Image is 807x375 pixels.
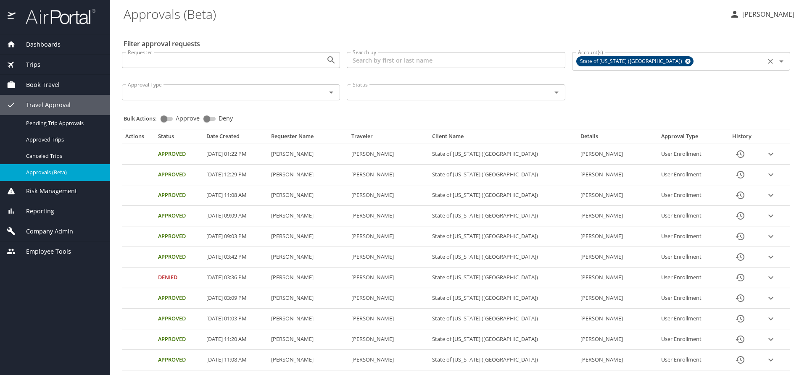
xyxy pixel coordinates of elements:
[203,247,267,267] td: [DATE] 03:42 PM
[16,8,95,25] img: airportal-logo.png
[16,60,40,69] span: Trips
[268,226,348,247] td: [PERSON_NAME]
[203,267,267,288] td: [DATE] 03:36 PM
[348,133,429,144] th: Traveler
[730,288,750,308] button: History
[348,185,429,206] td: [PERSON_NAME]
[155,267,203,288] td: Denied
[268,267,348,288] td: [PERSON_NAME]
[16,227,73,236] span: Company Admin
[658,144,722,165] td: User Enrollment
[429,165,577,185] td: State of [US_STATE] ([GEOGRAPHIC_DATA])
[203,288,267,309] td: [DATE] 03:09 PM
[658,309,722,329] td: User Enrollment
[124,115,164,122] p: Bulk Actions:
[155,144,203,165] td: Approved
[577,288,658,309] td: [PERSON_NAME]
[203,206,267,226] td: [DATE] 09:09 AM
[765,148,777,160] button: expand row
[268,288,348,309] td: [PERSON_NAME]
[16,207,54,216] span: Reporting
[730,329,750,349] button: History
[658,329,722,350] td: User Enrollment
[730,144,750,164] button: History
[203,226,267,247] td: [DATE] 09:03 PM
[26,119,100,127] span: Pending Trip Approvals
[577,329,658,350] td: [PERSON_NAME]
[325,54,337,66] button: Open
[268,133,348,144] th: Requester Name
[155,247,203,267] td: Approved
[577,165,658,185] td: [PERSON_NAME]
[155,329,203,350] td: Approved
[155,350,203,370] td: Approved
[124,37,200,50] h2: Filter approval requests
[765,251,777,263] button: expand row
[155,165,203,185] td: Approved
[658,206,722,226] td: User Enrollment
[765,168,777,181] button: expand row
[429,185,577,206] td: State of [US_STATE] ([GEOGRAPHIC_DATA])
[765,210,777,222] button: expand row
[203,329,267,350] td: [DATE] 11:20 AM
[347,52,565,68] input: Search by first or last name
[268,206,348,226] td: [PERSON_NAME]
[658,133,722,144] th: Approval Type
[348,226,429,247] td: [PERSON_NAME]
[268,329,348,350] td: [PERSON_NAME]
[576,56,694,66] div: State of [US_STATE] ([GEOGRAPHIC_DATA])
[577,144,658,165] td: [PERSON_NAME]
[429,288,577,309] td: State of [US_STATE] ([GEOGRAPHIC_DATA])
[325,87,337,98] button: Open
[268,247,348,267] td: [PERSON_NAME]
[429,133,577,144] th: Client Name
[658,288,722,309] td: User Enrollment
[268,309,348,329] td: [PERSON_NAME]
[577,185,658,206] td: [PERSON_NAME]
[268,144,348,165] td: [PERSON_NAME]
[765,271,777,284] button: expand row
[203,350,267,370] td: [DATE] 11:08 AM
[176,115,200,121] span: Approve
[740,9,794,19] p: [PERSON_NAME]
[577,206,658,226] td: [PERSON_NAME]
[765,354,777,366] button: expand row
[429,350,577,370] td: State of [US_STATE] ([GEOGRAPHIC_DATA])
[203,309,267,329] td: [DATE] 01:03 PM
[219,115,233,121] span: Deny
[577,267,658,288] td: [PERSON_NAME]
[155,133,203,144] th: Status
[16,186,77,196] span: Risk Management
[348,288,429,309] td: [PERSON_NAME]
[203,133,267,144] th: Date Created
[429,309,577,329] td: State of [US_STATE] ([GEOGRAPHIC_DATA])
[155,226,203,247] td: Approved
[765,55,776,67] button: Clear
[268,165,348,185] td: [PERSON_NAME]
[765,333,777,346] button: expand row
[26,168,100,176] span: Approvals (Beta)
[730,350,750,370] button: History
[268,350,348,370] td: [PERSON_NAME]
[124,1,723,27] h1: Approvals (Beta)
[203,144,267,165] td: [DATE] 01:22 PM
[658,247,722,267] td: User Enrollment
[16,80,60,89] span: Book Travel
[577,57,687,66] span: State of [US_STATE] ([GEOGRAPHIC_DATA])
[429,226,577,247] td: State of [US_STATE] ([GEOGRAPHIC_DATA])
[16,247,71,256] span: Employee Tools
[26,152,100,160] span: Canceled Trips
[577,247,658,267] td: [PERSON_NAME]
[429,144,577,165] td: State of [US_STATE] ([GEOGRAPHIC_DATA])
[577,226,658,247] td: [PERSON_NAME]
[203,165,267,185] td: [DATE] 12:29 PM
[203,185,267,206] td: [DATE] 11:08 AM
[577,133,658,144] th: Details
[551,87,562,98] button: Open
[16,40,61,49] span: Dashboards
[348,350,429,370] td: [PERSON_NAME]
[658,185,722,206] td: User Enrollment
[658,226,722,247] td: User Enrollment
[726,7,798,22] button: [PERSON_NAME]
[26,136,100,144] span: Approved Trips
